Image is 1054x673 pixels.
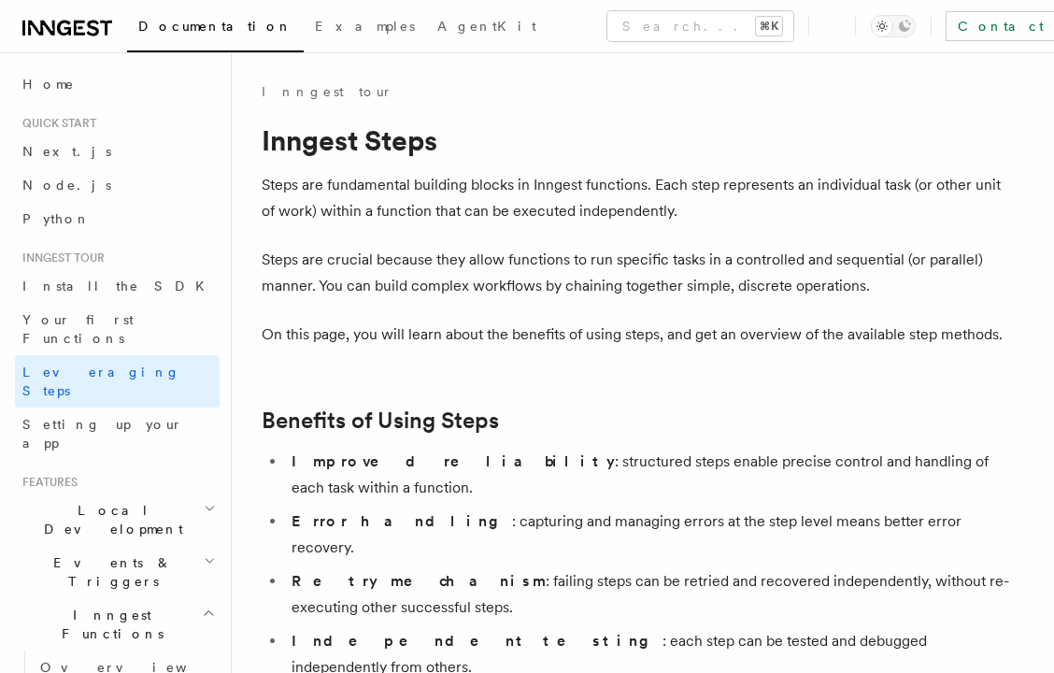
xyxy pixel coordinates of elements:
span: Install the SDK [22,279,216,294]
span: Local Development [15,501,204,538]
span: Leveraging Steps [22,365,180,398]
span: Your first Functions [22,312,134,346]
li: : structured steps enable precise control and handling of each task within a function. [286,449,1009,501]
a: Node.js [15,168,220,202]
a: Setting up your app [15,408,220,460]
a: Inngest tour [262,82,392,101]
span: Python [22,211,91,226]
span: Home [22,75,75,93]
a: Home [15,67,220,101]
button: Local Development [15,494,220,546]
a: Documentation [127,6,304,52]
button: Toggle dark mode [871,15,916,37]
a: Benefits of Using Steps [262,408,499,434]
h1: Inngest Steps [262,123,1009,157]
span: Quick start [15,116,96,131]
a: Python [15,202,220,236]
button: Events & Triggers [15,546,220,598]
a: Leveraging Steps [15,355,220,408]
a: Install the SDK [15,269,220,303]
strong: Improved reliability [292,452,615,470]
span: Examples [315,19,415,34]
span: Events & Triggers [15,553,204,591]
span: Inngest tour [15,251,105,265]
a: Next.js [15,135,220,168]
kbd: ⌘K [756,17,782,36]
a: Your first Functions [15,303,220,355]
span: Next.js [22,144,111,159]
button: Search...⌘K [607,11,793,41]
span: Setting up your app [22,417,183,451]
a: Examples [304,6,426,50]
p: Steps are fundamental building blocks in Inngest functions. Each step represents an individual ta... [262,172,1009,224]
strong: Error handling [292,512,512,530]
strong: Retry mechanism [292,572,546,590]
p: On this page, you will learn about the benefits of using steps, and get an overview of the availa... [262,322,1009,348]
span: Inngest Functions [15,606,202,643]
a: AgentKit [426,6,548,50]
span: Node.js [22,178,111,193]
span: Documentation [138,19,292,34]
strong: Independent testing [292,632,662,650]
span: Features [15,475,78,490]
button: Inngest Functions [15,598,220,651]
span: AgentKit [437,19,536,34]
li: : capturing and managing errors at the step level means better error recovery. [286,508,1009,561]
p: Steps are crucial because they allow functions to run specific tasks in a controlled and sequenti... [262,247,1009,299]
li: : failing steps can be retried and recovered independently, without re-executing other successful... [286,568,1009,621]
